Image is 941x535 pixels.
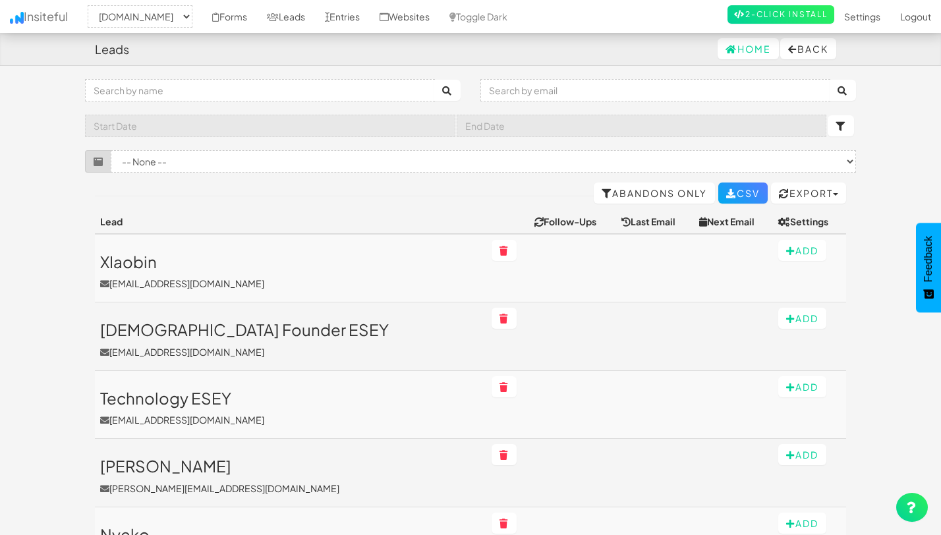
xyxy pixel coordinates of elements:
th: Settings [773,210,846,234]
a: [DEMOGRAPHIC_DATA] Founder ESEY[EMAIL_ADDRESS][DOMAIN_NAME] [100,321,481,358]
p: [EMAIL_ADDRESS][DOMAIN_NAME] [100,345,481,358]
th: Last Email [616,210,694,234]
button: Export [771,183,846,204]
h3: XIaobin [100,253,481,270]
a: CSV [718,183,768,204]
button: Feedback - Show survey [916,223,941,312]
button: Add [778,513,826,534]
h3: Technology ESEY [100,389,481,407]
img: icon.png [10,12,24,24]
p: [PERSON_NAME][EMAIL_ADDRESS][DOMAIN_NAME] [100,482,481,495]
button: Add [778,240,826,261]
h3: [DEMOGRAPHIC_DATA] Founder ESEY [100,321,481,338]
input: Search by email [480,79,830,101]
a: Technology ESEY[EMAIL_ADDRESS][DOMAIN_NAME] [100,389,481,426]
button: Add [778,308,826,329]
a: XIaobin[EMAIL_ADDRESS][DOMAIN_NAME] [100,253,481,290]
h4: Leads [95,43,129,56]
span: Feedback [923,236,934,282]
input: Search by name [85,79,435,101]
a: [PERSON_NAME][PERSON_NAME][EMAIL_ADDRESS][DOMAIN_NAME] [100,457,481,494]
input: Start Date [85,115,455,137]
button: Add [778,444,826,465]
a: Abandons Only [594,183,715,204]
th: Lead [95,210,486,234]
th: Follow-Ups [529,210,616,234]
p: [EMAIL_ADDRESS][DOMAIN_NAME] [100,413,481,426]
p: [EMAIL_ADDRESS][DOMAIN_NAME] [100,277,481,290]
a: 2-Click Install [727,5,834,24]
a: Home [718,38,779,59]
button: Add [778,376,826,397]
input: End Date [457,115,827,137]
button: Back [780,38,836,59]
h3: [PERSON_NAME] [100,457,481,474]
th: Next Email [694,210,773,234]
